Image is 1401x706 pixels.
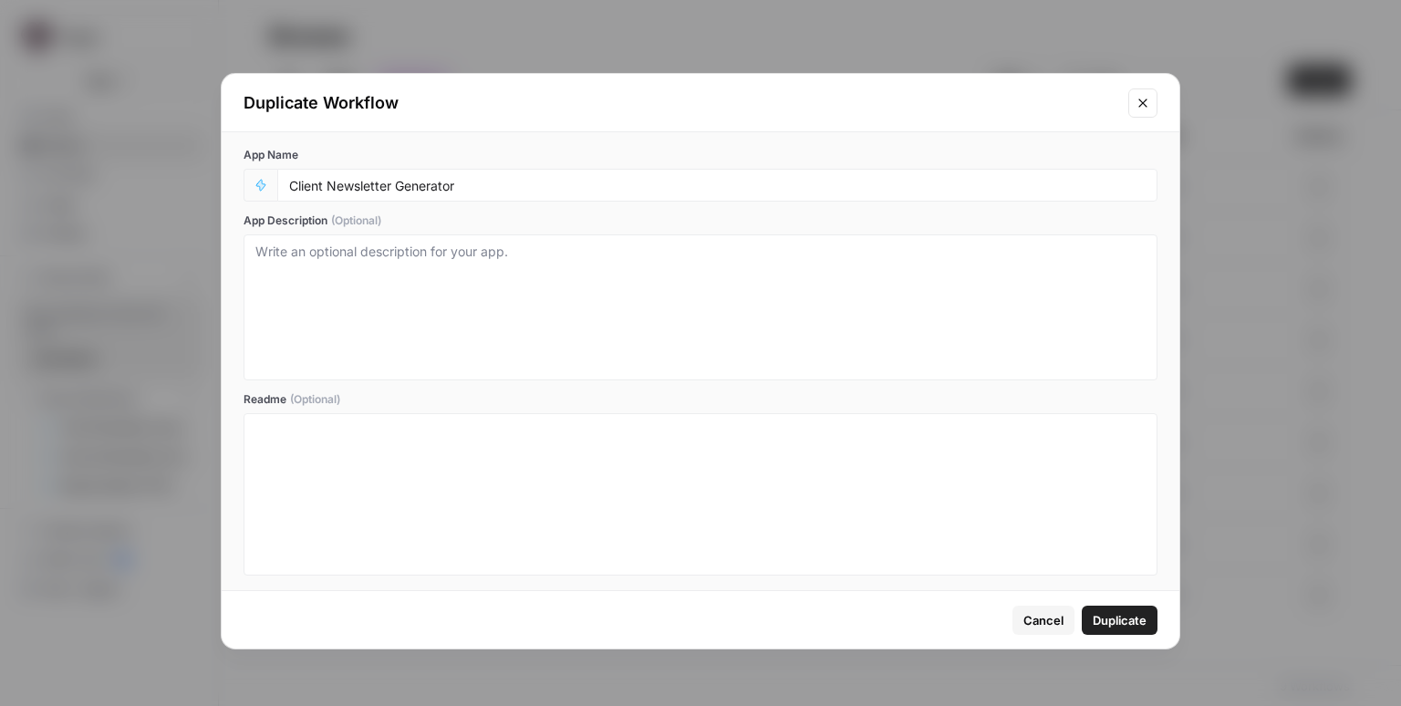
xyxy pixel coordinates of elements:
label: App Description [244,213,1157,229]
span: Duplicate [1093,611,1147,629]
button: Duplicate [1082,606,1157,635]
span: (Optional) [331,213,381,229]
input: Untitled [289,177,1146,193]
div: Duplicate Workflow [244,90,1117,116]
label: App Name [244,147,1157,163]
button: Cancel [1012,606,1074,635]
label: Readme [244,391,1157,408]
span: Cancel [1023,611,1064,629]
button: Close modal [1128,88,1157,118]
span: (Optional) [290,391,340,408]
